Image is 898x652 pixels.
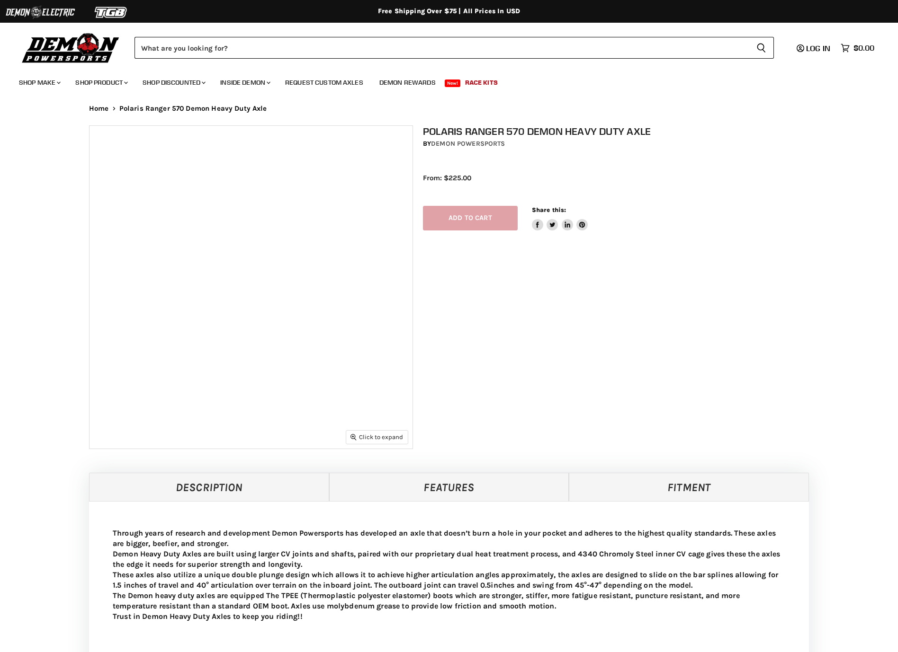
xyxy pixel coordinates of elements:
[423,139,819,149] div: by
[209,457,246,494] button: IMAGE thumbnail
[569,473,809,501] a: Fitment
[458,73,505,92] a: Race Kits
[5,3,76,21] img: Demon Electric Logo 2
[68,73,134,92] a: Shop Product
[836,41,879,55] a: $0.00
[350,433,403,441] span: Click to expand
[70,105,828,113] nav: Breadcrumbs
[423,174,471,182] span: From: $225.00
[119,105,267,113] span: Polaris Ranger 570 Demon Heavy Duty Axle
[423,125,819,137] h1: Polaris Ranger 570 Demon Heavy Duty Axle
[749,37,774,59] button: Search
[113,528,785,622] p: Through years of research and development Demon Powersports has developed an axle that doesn’t bu...
[70,7,828,16] div: Free Shipping Over $75 | All Prices In USD
[76,3,147,21] img: TGB Logo 2
[372,73,443,92] a: Demon Rewards
[213,73,276,92] a: Inside Demon
[12,69,872,92] ul: Main menu
[532,206,566,213] span: Share this:
[792,44,836,53] a: Log in
[135,73,211,92] a: Shop Discounted
[329,473,569,501] a: Features
[12,73,66,92] a: Shop Make
[806,44,830,53] span: Log in
[128,457,166,494] button: IMAGE thumbnail
[346,431,408,443] button: Click to expand
[445,79,461,87] span: New!
[278,73,370,92] a: Request Custom Axles
[135,37,774,59] form: Product
[89,105,109,113] a: Home
[89,473,329,501] a: Description
[169,457,206,494] button: IMAGE thumbnail
[431,140,505,148] a: Demon Powersports
[19,31,123,64] img: Demon Powersports
[290,457,327,494] button: IMAGE thumbnail
[853,44,874,53] span: $0.00
[532,206,588,231] aside: Share this:
[250,457,287,494] button: IMAGE thumbnail
[135,37,749,59] input: Search
[88,457,126,494] button: IMAGE thumbnail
